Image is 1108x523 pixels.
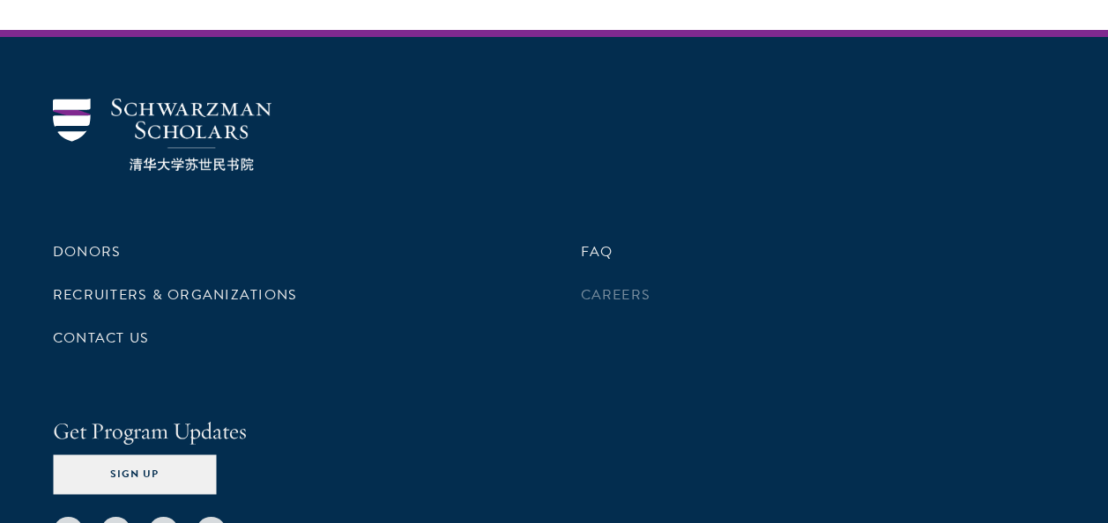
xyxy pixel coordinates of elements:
[581,284,651,306] a: Careers
[581,241,613,262] a: FAQ
[53,241,121,262] a: Donors
[53,328,149,349] a: Contact Us
[53,284,297,306] a: Recruiters & Organizations
[53,455,216,495] button: Sign Up
[53,415,1055,448] h4: Get Program Updates
[53,99,271,172] img: Schwarzman Scholars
